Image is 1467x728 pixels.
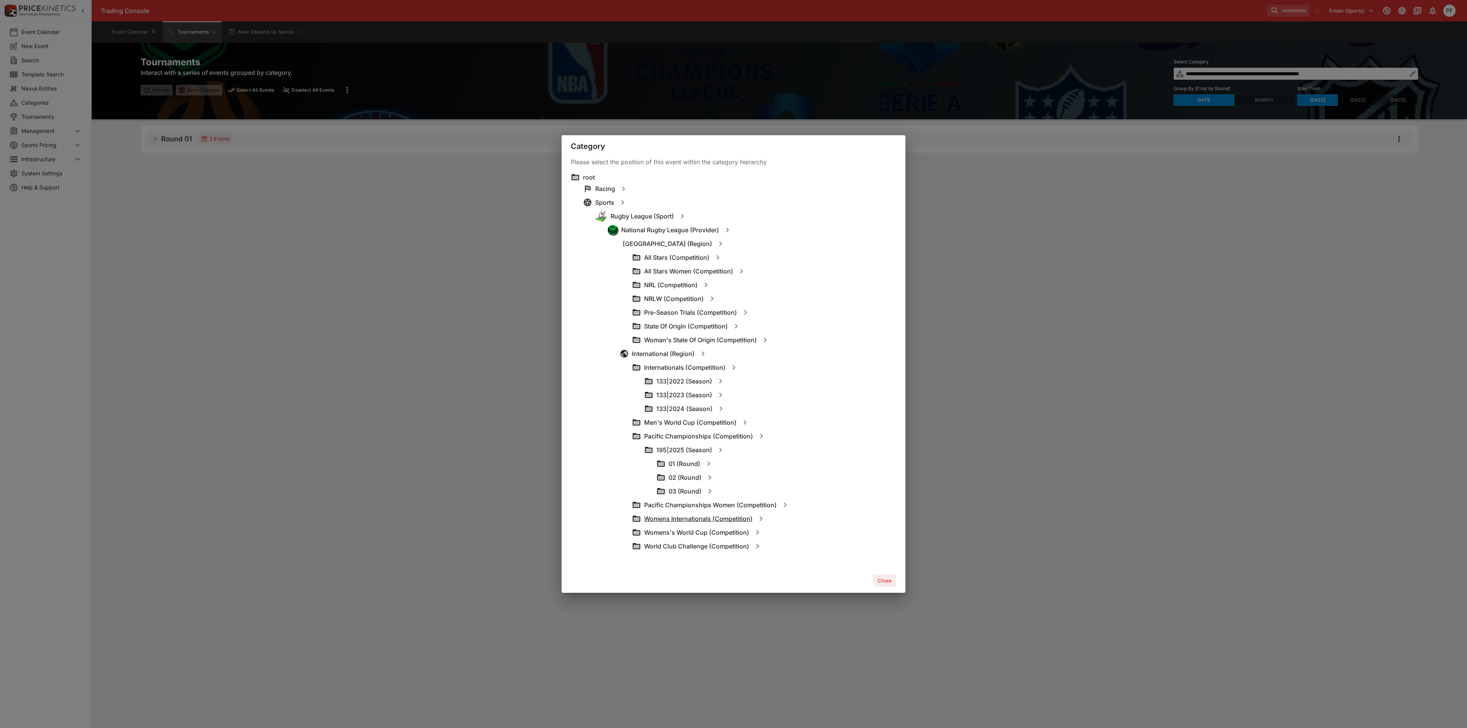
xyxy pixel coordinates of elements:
h6: All Stars Women (Competition) [644,267,733,275]
h6: NRLW (Competition) [644,295,704,303]
h6: Racing [595,185,615,193]
h6: 03 (Round) [669,487,701,495]
h6: Womens Internationals (Competition) [644,515,753,523]
h6: All Stars (Competition) [644,254,709,262]
h6: 01 (Round) [669,460,700,468]
div: National Rugby League [607,225,618,235]
h6: 195|2025 (Season) [656,446,712,454]
h6: National Rugby League (Provider) [621,226,719,234]
h6: NRL (Competition) [644,281,698,289]
div: Category [562,135,905,157]
h6: 133|2023 (Season) [656,391,712,399]
h6: Men's World Cup (Competition) [644,419,737,427]
h6: State Of Origin (Competition) [644,322,728,330]
h6: Pacific Championships (Competition) [644,432,753,440]
h6: 133|2022 (Season) [656,377,712,385]
h6: Pacific Championships Women (Competition) [644,501,777,509]
h6: 02 (Round) [669,474,701,482]
p: Please select the position of this event within the category hierarchy [571,157,896,167]
h6: [GEOGRAPHIC_DATA] (Region) [623,240,712,248]
img: nrl.png [608,225,618,235]
h6: Pre-Season Trials (Competition) [644,309,737,317]
h6: International (Region) [632,350,695,358]
h6: Rugby League (Sport) [610,212,674,220]
h6: Womens's World Cup (Competition) [644,529,749,537]
h6: World Club Challenge (Competition) [644,542,749,550]
h6: Internationals (Competition) [644,364,725,372]
img: rugby_league.png [595,210,607,222]
h6: Sports [595,199,614,207]
h6: 133|2024 (Season) [656,405,712,413]
button: Close [873,574,896,587]
h6: root [583,173,595,181]
h6: Woman's State Of Origin (Competition) [644,336,757,344]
